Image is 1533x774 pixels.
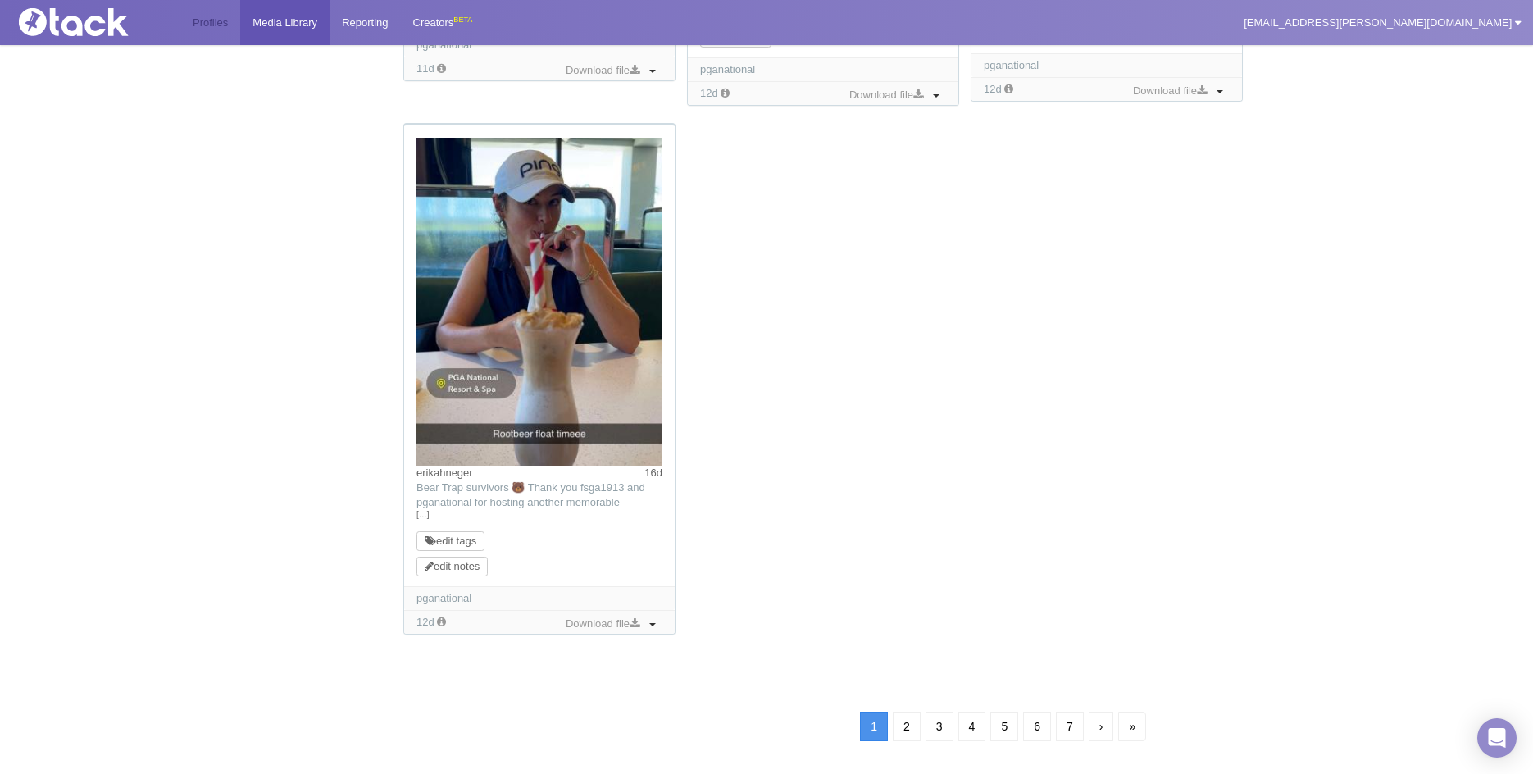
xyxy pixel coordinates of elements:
a: erikahneger [416,467,473,479]
div: pganational [984,58,1230,73]
a: Next [1089,712,1114,741]
a: 7 [1056,712,1084,741]
time: Added: 8/8/2025, 10:31:04 AM [416,62,434,75]
a: 3 [926,712,953,741]
a: Last [1118,712,1146,741]
a: Download file [1129,82,1211,100]
a: 5 [990,712,1018,741]
div: Open Intercom Messenger [1477,718,1517,758]
div: pganational [416,38,662,52]
time: Added: 8/7/2025, 3:35:44 PM [416,616,434,628]
time: Posted: 8/3/2025, 6:17:26 PM [644,466,662,480]
a: Download file [562,61,644,80]
div: BETA [453,11,472,29]
time: Added: 8/7/2025, 3:35:45 PM [984,83,1002,95]
span: Bear Trap survivors 🐻 Thank you fsga1913 and pganational for hosting another memorable [US_STATE]... [416,481,655,567]
time: Added: 8/7/2025, 3:35:47 PM [700,87,718,99]
div: pganational [700,62,946,77]
a: 4 [958,712,986,741]
a: edit notes [425,560,480,572]
a: Download file [845,86,927,104]
img: Tack [12,8,176,36]
img: Image may contain: beverage, juice, smoothie, milk, milkshake, baseball cap, cap, clothing, hat, ... [416,138,662,466]
a: 6 [1023,712,1051,741]
a: 1 [860,712,888,741]
a: Download file [562,615,644,633]
div: pganational [416,591,662,606]
a: 2 [893,712,921,741]
a: […] [416,508,662,522]
a: edit tags [425,535,476,547]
